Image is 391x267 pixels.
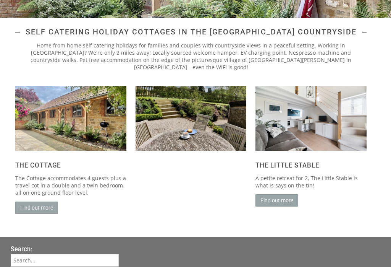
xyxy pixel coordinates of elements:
a: Find out more [255,195,298,207]
img: 870B9D77-3416-4C18-A154-B09F6FB7E3B1.full.jpeg [255,86,367,151]
h2: The Cottage [15,162,126,169]
p: A petite retreat for 2, The Little Stable is what is says on the tin! [255,175,367,189]
p: The Cottage accommodates 4 guests plus a travel cot in a double and a twin bedroom all on one gro... [15,175,126,197]
a: Find out more [15,202,58,214]
input: Search... [11,254,119,267]
h2: The Little Stable [255,162,367,169]
img: 4B7410BE-99C3-40D6-9D83-D18953FB7D2E_1_201_a.full.jpeg [136,86,247,151]
h3: Search: [11,246,119,253]
span: Self catering holiday cottages in the [GEOGRAPHIC_DATA] countryside [20,28,362,37]
img: 0EDE2B50-5048-491D-AC92-839070350169.full.jpeg [15,86,126,151]
p: Home from home self catering holidays for families and couples with countryside views in a peacef... [15,42,367,71]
